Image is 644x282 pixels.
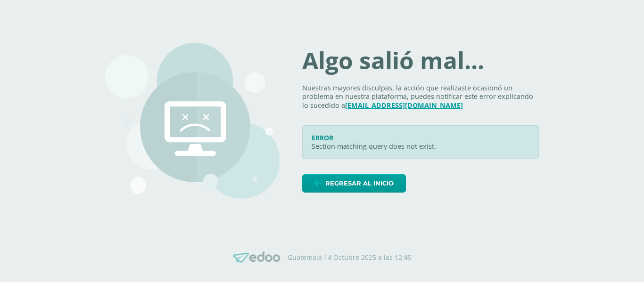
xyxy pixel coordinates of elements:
[302,84,539,110] p: Nuestras mayores disculpas, la acción que realizaste ocasionó un problema en nuestra plataforma, ...
[312,142,529,151] p: Section matching query does not exist.
[105,43,280,199] img: 500.png
[288,253,412,262] p: Guatemala 14 Octubre 2025 a las 12:45
[233,251,280,263] img: Edoo
[345,101,463,110] a: [EMAIL_ADDRESS][DOMAIN_NAME]
[325,175,394,192] span: Regresar al inicio
[302,174,406,193] a: Regresar al inicio
[312,133,333,142] span: ERROR
[302,49,539,73] h1: Algo salió mal...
